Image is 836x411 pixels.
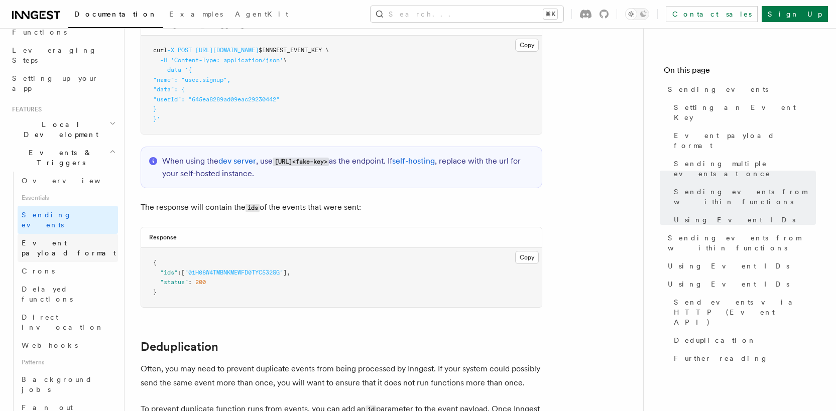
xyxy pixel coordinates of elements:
[153,86,185,93] span: "data": {
[160,279,188,286] span: "status"
[674,215,795,225] span: Using Event IDs
[392,156,435,166] a: self-hosting
[153,289,157,296] span: }
[674,130,816,151] span: Event payload format
[153,115,160,122] span: }'
[674,187,816,207] span: Sending events from within functions
[22,313,104,331] span: Direct invocation
[22,375,92,393] span: Background jobs
[8,41,118,69] a: Leveraging Steps
[762,6,828,22] a: Sign Up
[160,66,181,73] span: --data
[670,155,816,183] a: Sending multiple events at once
[195,279,206,286] span: 200
[668,279,789,289] span: Using Event IDs
[188,279,192,286] span: :
[670,293,816,331] a: Send events via HTTP (Event API)
[515,39,539,52] button: Copy
[273,158,329,166] code: [URL]<fake-key>
[283,269,287,276] span: ]
[283,57,287,64] span: \
[18,308,118,336] a: Direct invocation
[674,102,816,122] span: Setting an Event Key
[22,341,78,349] span: Webhooks
[160,57,167,64] span: -H
[153,47,167,54] span: curl
[167,47,174,54] span: -X
[18,354,118,370] span: Patterns
[674,159,816,179] span: Sending multiple events at once
[163,3,229,27] a: Examples
[141,340,218,354] a: Deduplication
[153,259,157,266] span: {
[668,84,768,94] span: Sending events
[670,126,816,155] a: Event payload format
[22,285,73,303] span: Delayed functions
[674,335,756,345] span: Deduplication
[670,349,816,367] a: Further reading
[153,96,280,103] span: "userId": "645ea8289ad09eac29230442"
[178,47,192,54] span: POST
[8,105,42,113] span: Features
[141,362,542,390] p: Often, you may need to prevent duplicate events from being processed by Inngest. If your system c...
[160,269,178,276] span: "ids"
[12,46,97,64] span: Leveraging Steps
[8,69,118,97] a: Setting up your app
[371,6,563,22] button: Search...⌘K
[668,233,816,253] span: Sending events from within functions
[674,297,816,327] span: Send events via HTTP (Event API)
[246,204,260,212] code: ids
[18,370,118,398] a: Background jobs
[666,6,758,22] a: Contact sales
[18,206,118,234] a: Sending events
[178,269,181,276] span: :
[664,64,816,80] h4: On this page
[18,262,118,280] a: Crons
[171,57,283,64] span: 'Content-Type: application/json'
[68,3,163,28] a: Documentation
[141,200,542,215] p: The response will contain the of the events that were sent:
[181,269,185,276] span: [
[664,275,816,293] a: Using Event IDs
[670,183,816,211] a: Sending events from within functions
[185,66,192,73] span: '{
[18,172,118,190] a: Overview
[229,3,294,27] a: AgentKit
[18,280,118,308] a: Delayed functions
[153,105,157,112] span: }
[664,257,816,275] a: Using Event IDs
[149,233,177,241] h3: Response
[22,239,116,257] span: Event payload format
[670,211,816,229] a: Using Event IDs
[8,148,109,168] span: Events & Triggers
[22,267,55,275] span: Crons
[169,10,223,18] span: Examples
[18,190,118,206] span: Essentials
[543,9,557,19] kbd: ⌘K
[235,10,288,18] span: AgentKit
[18,234,118,262] a: Event payload format
[668,261,789,271] span: Using Event IDs
[8,115,118,144] button: Local Development
[625,8,649,20] button: Toggle dark mode
[153,76,230,83] span: "name": "user.signup",
[18,336,118,354] a: Webhooks
[162,155,534,180] p: When using the , use as the endpoint. If , replace with the url for your self-hosted instance.
[8,119,109,140] span: Local Development
[670,331,816,349] a: Deduplication
[185,269,283,276] span: "01H08W4TMBNKMEWFD0TYC532GG"
[195,47,259,54] span: [URL][DOMAIN_NAME]
[218,156,256,166] a: dev server
[8,144,118,172] button: Events & Triggers
[12,74,98,92] span: Setting up your app
[664,229,816,257] a: Sending events from within functions
[22,177,125,185] span: Overview
[287,269,290,276] span: ,
[259,47,329,54] span: $INNGEST_EVENT_KEY \
[515,251,539,264] button: Copy
[674,353,768,363] span: Further reading
[670,98,816,126] a: Setting an Event Key
[664,80,816,98] a: Sending events
[74,10,157,18] span: Documentation
[22,211,72,229] span: Sending events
